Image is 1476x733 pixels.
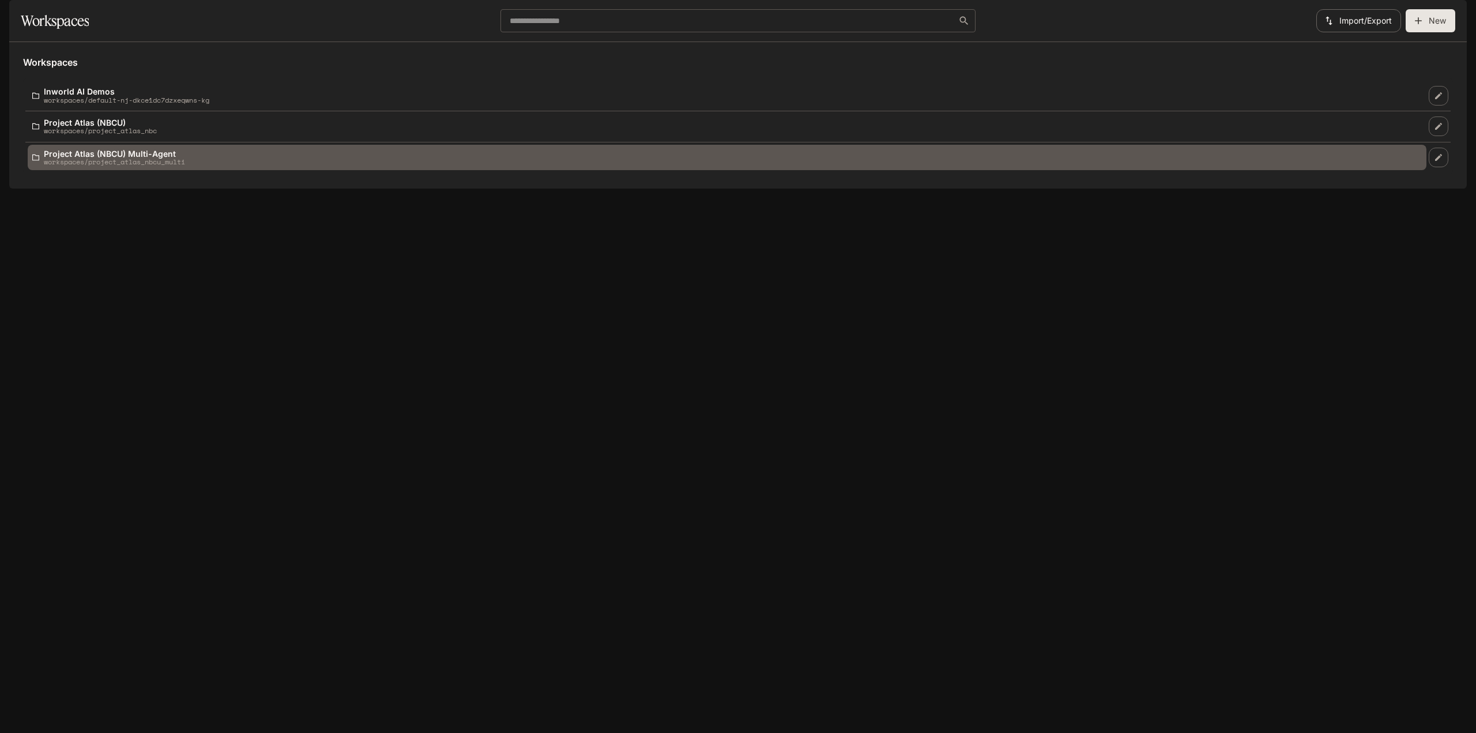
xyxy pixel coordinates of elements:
h1: Workspaces [21,9,89,32]
a: Edit workspace [1429,148,1448,167]
p: Inworld AI Demos [44,87,209,96]
a: Inworld AI Demosworkspaces/default-nj-dkce1dc7dzxeqwns-kg [28,82,1426,108]
p: workspaces/project_atlas_nbcu_multi [44,158,185,166]
p: Project Atlas (NBCU) Multi-Agent [44,149,185,158]
button: Create workspace [1406,9,1455,32]
h5: Workspaces [23,56,1453,69]
p: workspaces/project_atlas_nbc [44,127,157,134]
a: Edit workspace [1429,116,1448,136]
a: Project Atlas (NBCU) Multi-Agentworkspaces/project_atlas_nbcu_multi [28,145,1426,171]
button: Import/Export [1316,9,1401,32]
p: workspaces/default-nj-dkce1dc7dzxeqwns-kg [44,96,209,104]
p: Project Atlas (NBCU) [44,118,157,127]
a: Project Atlas (NBCU)workspaces/project_atlas_nbc [28,114,1426,140]
a: Edit workspace [1429,86,1448,106]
